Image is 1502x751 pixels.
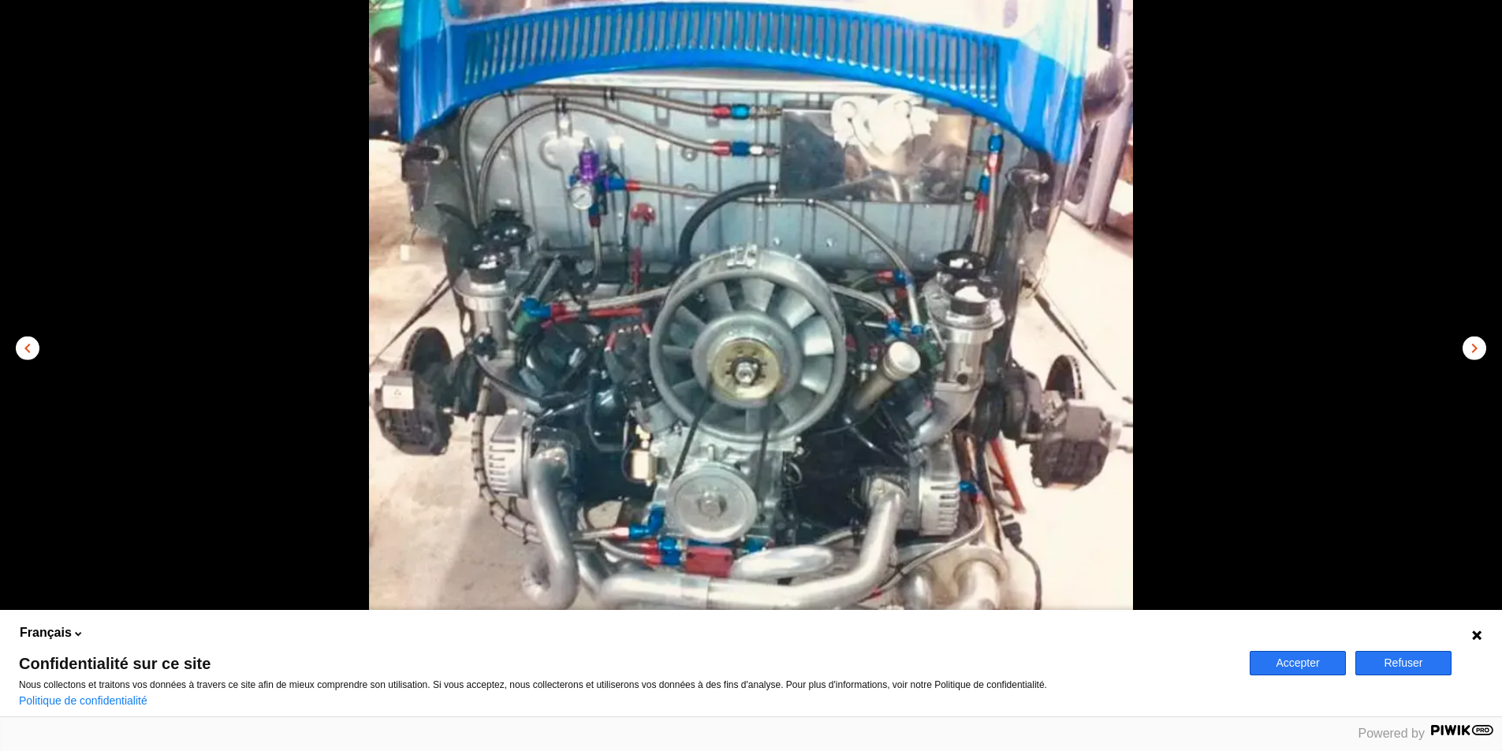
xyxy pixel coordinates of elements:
[20,624,72,641] span: Français
[1463,336,1486,359] button: chevron_right
[19,694,147,707] a: Politique de confidentialité
[18,338,37,357] span: chevron_left
[1465,338,1484,357] span: chevron_right
[1250,651,1346,675] button: Accepter
[19,656,1231,671] span: Confidentialité sur ce site
[16,336,39,359] button: chevron_left
[1359,727,1426,740] span: Powered by
[19,679,1231,690] p: Nous collectons et traitons vos données à travers ce site afin de mieux comprendre son utilisatio...
[1355,651,1452,675] button: Refuser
